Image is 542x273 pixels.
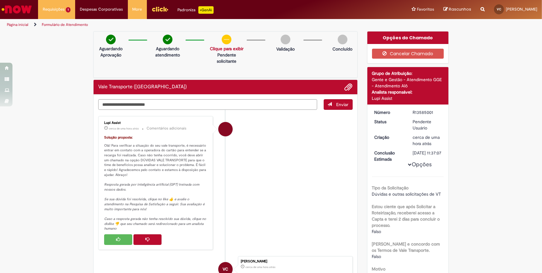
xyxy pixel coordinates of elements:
[241,260,349,263] div: [PERSON_NAME]
[372,229,381,234] span: Falso
[104,135,133,140] font: Solução proposta:
[372,266,386,272] b: Motivo
[372,76,444,89] div: Gente e Gestão - Atendimento GGE - Atendimento Alô
[147,126,186,131] small: Comentários adicionais
[98,99,317,110] textarea: Digite sua mensagem aqui...
[443,7,471,12] a: Rascunhos
[370,150,408,162] dt: Conclusão Estimada
[372,49,444,59] button: Cancelar Chamado
[497,7,501,11] span: VC
[178,6,214,14] div: Padroniza
[5,19,357,31] ul: Trilhas de página
[338,35,347,44] img: img-circle-grey.png
[98,84,187,90] h2: Vale Transporte (VT) Histórico de tíquete
[96,46,125,58] p: Aguardando Aprovação
[276,46,295,52] p: Validação
[210,46,244,51] a: Clique para exibir
[413,134,440,146] time: 01/10/2025 10:34:39
[332,46,352,52] p: Concluído
[218,122,233,136] div: Lupi Assist
[43,6,65,12] span: Requisições
[417,6,434,12] span: Favoritos
[7,22,28,27] a: Página inicial
[1,3,33,16] img: ServiceNow
[245,265,275,269] span: cerca de uma hora atrás
[370,119,408,125] dt: Status
[372,204,440,228] b: Estou ciente que após Solicitar a Roteirização, receberei acesso a Capta e terei 2 dias para conc...
[370,109,408,115] dt: Número
[324,99,353,110] button: Enviar
[372,89,444,95] div: Analista responsável:
[336,102,349,107] span: Enviar
[104,135,208,231] p: Olá! Para verificar a situação do seu vale transporte, é necessário entrar em contato com a opera...
[198,6,214,14] p: +GenAi
[506,7,537,12] span: [PERSON_NAME]
[163,35,172,44] img: check-circle-green.png
[370,134,408,140] dt: Criação
[413,109,442,115] div: R13585001
[372,191,441,197] span: Dúvidas e outras solicitações de VT
[372,95,444,101] div: Lupi Assist
[372,70,444,76] div: Grupo de Atribuição:
[281,35,290,44] img: img-circle-grey.png
[106,35,116,44] img: check-circle-green.png
[222,35,231,44] img: circle-minus.png
[413,150,442,156] div: [DATE] 11:37:07
[413,134,440,146] span: cerca de uma hora atrás
[372,241,440,253] b: [PERSON_NAME] e concordo com os Termos de Vale Transporte.
[109,127,139,130] span: cerca de uma hora atrás
[372,185,409,191] b: Tipo da Solicitação
[152,4,168,14] img: click_logo_yellow_360x200.png
[413,134,442,147] div: 01/10/2025 10:34:39
[42,22,88,27] a: Formulário de Atendimento
[80,6,123,12] span: Despesas Corporativas
[413,119,442,131] div: Pendente Usuário
[210,52,244,64] p: Pendente solicitante
[104,182,207,231] em: Resposta gerada por inteligência artificial (GPT) treinada com nossos dados. Se sua dúvida foi re...
[133,6,142,12] span: More
[245,265,275,269] time: 01/10/2025 10:34:39
[449,6,471,12] span: Rascunhos
[153,46,182,58] p: Aguardando atendimento
[345,83,353,91] button: Adicionar anexos
[104,121,208,125] div: Lupi Assist
[66,7,70,12] span: 1
[372,254,381,259] span: Falso
[367,32,449,44] div: Opções do Chamado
